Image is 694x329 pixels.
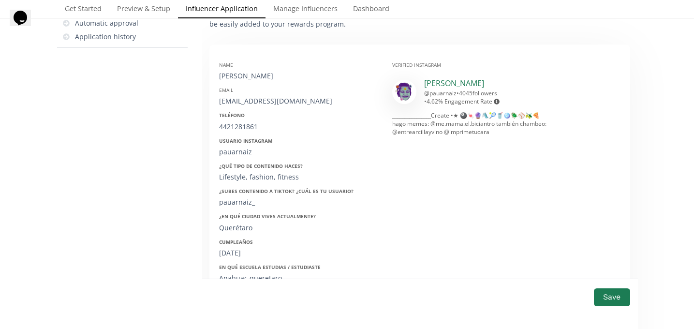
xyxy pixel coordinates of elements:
strong: Usuario Instagram [219,137,272,144]
img: 501214343_18505299226024867_7768615197515035094_n.jpg [392,80,416,104]
div: Email [219,87,378,93]
div: Name [219,61,378,68]
div: 4421281861 [219,122,378,132]
div: Querétaro [219,223,378,233]
strong: ¿En qué ciudad vives actualmente? [219,213,316,220]
a: [PERSON_NAME] [424,78,484,89]
div: pauarnaiz [219,147,378,157]
div: Lifestyle, fashion, fitness [219,172,378,182]
div: ________________Create •★ 🎱🍬🔮🛝🎾🥤🪩🪲⚾️🫒🍕 hago memes: @me.mama.el.biciantro también chambeo: @entrea... [392,111,551,136]
div: Verified Instagram [392,61,551,68]
div: [EMAIL_ADDRESS][DOMAIN_NAME] [219,96,378,106]
div: Anahuac queretaro [219,273,378,283]
strong: En qué escuela estudias / estudiaste [219,264,321,270]
iframe: chat widget [10,10,41,39]
strong: ¿Subes contenido a Tiktok? ¿Cuál es tu usuario? [219,188,354,194]
button: Save [594,288,630,306]
span: 4045 followers [459,89,497,97]
span: 4.62 % Engagement Rate [427,97,500,105]
strong: ¿Qué tipo de contenido haces? [219,163,303,169]
strong: Cumpleaños [219,239,253,245]
div: Automatic approval [75,18,138,28]
div: Application history [75,32,136,42]
div: @ pauarnaiz • • [424,89,551,105]
div: [PERSON_NAME] [219,71,378,81]
div: pauarnaiz_ [219,197,378,207]
div: [DATE] [219,248,378,258]
strong: Teléfono [219,112,245,119]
